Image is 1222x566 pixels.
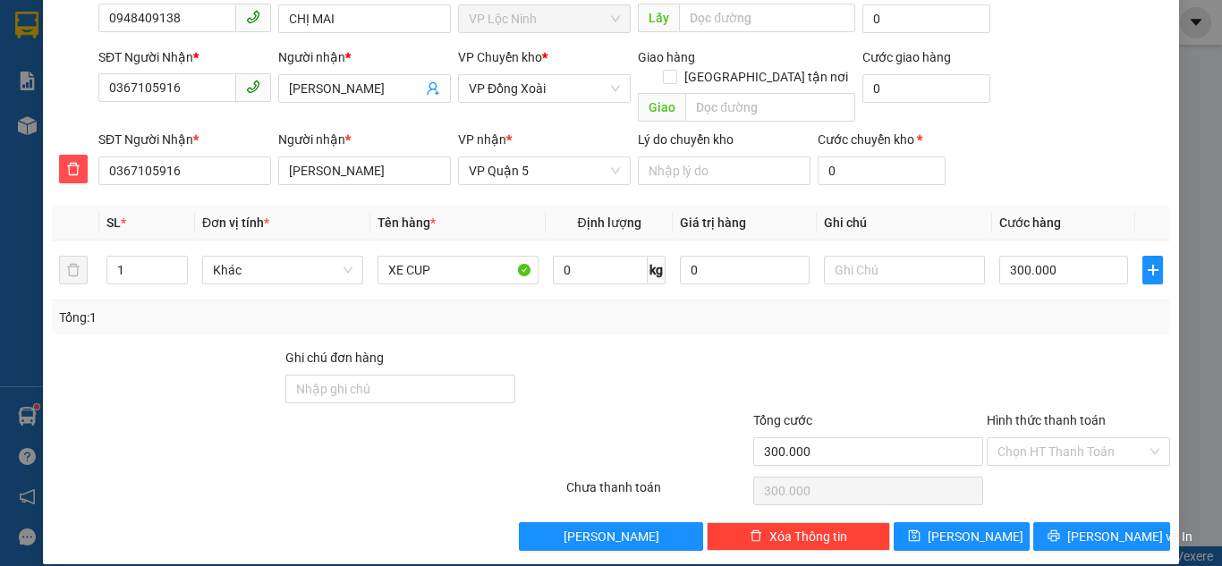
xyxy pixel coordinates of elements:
input: Cước giao hàng [862,74,990,103]
div: HÙNG MẬP TRẠM LN [15,58,127,101]
th: Ghi chú [817,206,992,241]
span: kg [648,256,666,284]
span: [PERSON_NAME] và In [1067,527,1192,546]
span: Giao hàng [638,50,695,64]
div: SĐT Người Nhận [98,47,271,67]
div: Tổng: 1 [59,308,473,327]
span: Tên hàng [378,215,436,230]
div: VP Lộc Ninh [15,15,127,58]
span: printer [1048,529,1060,544]
span: [PERSON_NAME] [564,527,659,546]
span: delete [750,529,762,544]
span: VP Đồng Xoài [469,75,620,102]
button: printer[PERSON_NAME] và In [1033,522,1170,551]
span: Giao [638,93,685,122]
input: Dọc đường [685,93,855,122]
span: VP Chuyển kho [458,50,542,64]
input: Lý do chuyển kho [638,156,810,185]
span: Cước hàng [999,215,1061,230]
span: VP Lộc Ninh [469,5,620,32]
span: Xóa Thông tin [769,527,847,546]
div: Người nhận [278,47,451,67]
span: Tổng cước [753,413,812,427]
span: phone [246,80,260,94]
span: [GEOGRAPHIC_DATA] tận nơi [677,67,855,87]
span: Định lượng [577,215,641,230]
span: Lấy [638,4,679,32]
span: Nhận: [140,17,182,36]
input: Cước lấy hàng [862,4,990,33]
input: Ghi Chú [824,256,985,284]
span: Giá trị hàng [680,215,746,230]
span: save [908,529,921,544]
label: Cước giao hàng [862,50,951,64]
span: delete [60,162,87,176]
span: Gửi: [15,17,43,36]
input: VD: Bàn, Ghế [378,256,539,284]
div: VP Bình Triệu [140,15,261,58]
div: Cước chuyển kho [818,130,946,149]
span: VP nhận [458,132,506,147]
span: user-add [426,81,440,96]
div: NHƯ [140,58,261,80]
label: Hình thức thanh toán [987,413,1106,427]
span: SL [106,215,121,230]
button: plus [1142,256,1163,284]
input: Dọc đường [679,4,855,32]
span: phone [246,10,260,24]
div: SĐT Người Nhận [98,130,271,149]
input: Ghi chú đơn hàng [285,375,515,403]
span: VP Quận 5 [469,157,620,184]
label: Lý do chuyển kho [638,132,734,147]
button: save[PERSON_NAME] [894,522,1031,551]
label: Ghi chú đơn hàng [285,351,384,365]
button: delete [59,155,88,183]
input: Tên người nhận [278,156,451,185]
input: SĐT người nhận [98,156,271,185]
span: [PERSON_NAME] [928,527,1023,546]
input: 0 [680,256,809,284]
div: Chưa thanh toán [564,477,751,509]
span: plus [1143,263,1162,277]
span: Đơn vị tính [202,215,269,230]
div: Người nhận [278,130,451,149]
button: [PERSON_NAME] [519,522,702,551]
button: deleteXóa Thông tin [707,522,890,551]
button: delete [59,256,88,284]
span: Khác [213,257,352,283]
